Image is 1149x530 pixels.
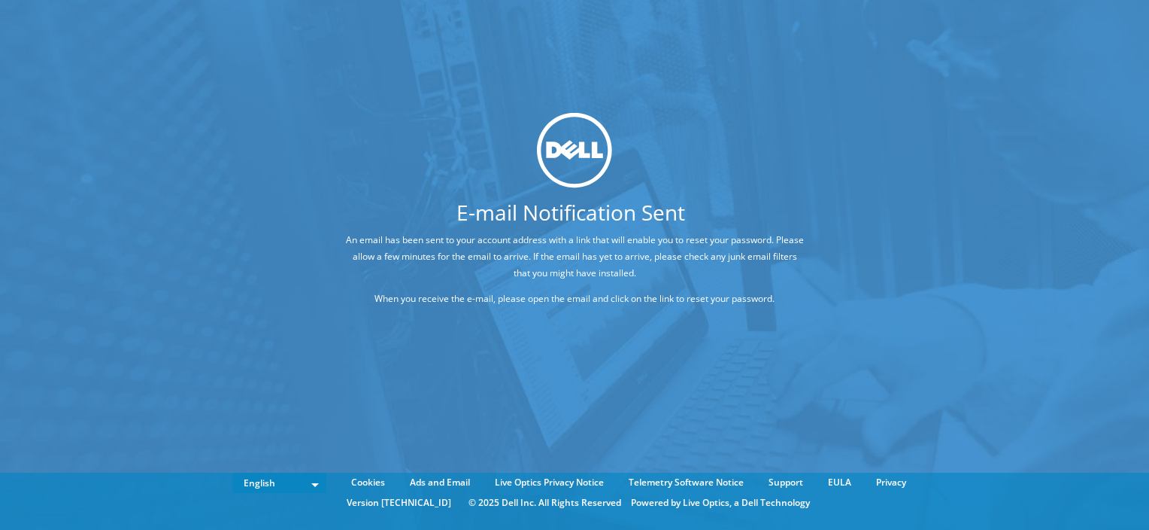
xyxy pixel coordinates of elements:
a: Ads and Email [399,474,481,491]
a: EULA [817,474,863,491]
a: Cookies [340,474,396,491]
li: © 2025 Dell Inc. All Rights Reserved [461,495,629,511]
h1: E-mail Notification Sent [287,202,854,223]
img: dell_svg_logo.svg [537,112,612,187]
li: Version [TECHNICAL_ID] [339,495,459,511]
a: Support [757,474,814,491]
li: Powered by Live Optics, a Dell Technology [631,495,810,511]
a: Live Optics Privacy Notice [484,474,615,491]
a: Privacy [865,474,917,491]
p: When you receive the e-mail, please open the email and click on the link to reset your password. [344,291,805,307]
a: Telemetry Software Notice [617,474,755,491]
p: An email has been sent to your account address with a link that will enable you to reset your pas... [344,232,805,282]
